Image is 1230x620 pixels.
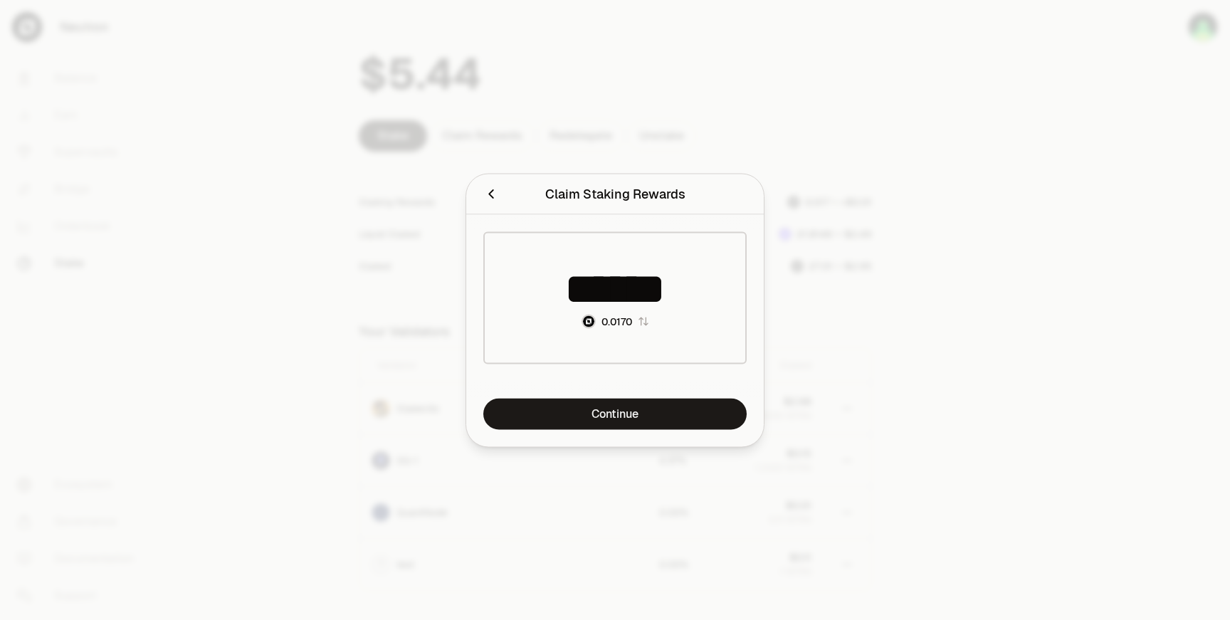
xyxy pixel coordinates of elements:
button: NTRN Logo0.0170 [582,314,649,328]
div: 0.0170 [601,314,632,328]
button: Close [483,184,499,204]
img: NTRN Logo [583,315,594,327]
div: Claim Staking Rewards [545,184,685,204]
a: Continue [483,398,747,429]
